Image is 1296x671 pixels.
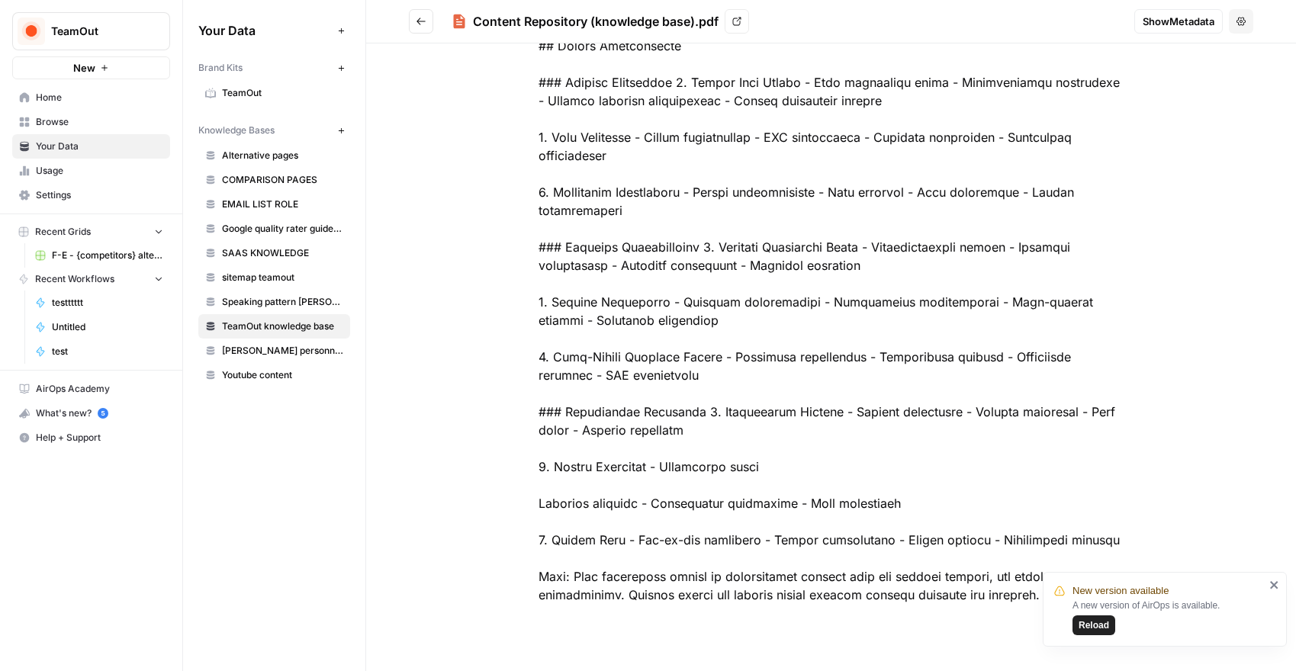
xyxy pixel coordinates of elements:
[36,382,163,396] span: AirOps Academy
[222,246,343,260] span: SAAS KNOWLEDGE
[12,268,170,291] button: Recent Workflows
[473,12,719,30] div: Content Repository (knowledge base).pdf
[198,265,350,290] a: sitemap teamout
[12,220,170,243] button: Recent Grids
[198,314,350,339] a: TeamOut knowledge base
[36,140,163,153] span: Your Data
[101,409,105,417] text: 5
[35,225,91,239] span: Recent Grids
[222,149,343,162] span: Alternative pages
[98,408,108,419] a: 5
[222,222,343,236] span: Google quality rater guidelines
[1134,9,1223,34] button: ShowMetadata
[12,377,170,401] a: AirOps Academy
[198,21,332,40] span: Your Data
[18,18,45,45] img: TeamOut Logo
[12,12,170,50] button: Workspace: TeamOut
[222,86,343,100] span: TeamOut
[28,315,170,339] a: Untitled
[28,243,170,268] a: F-E - {competitors} alternative
[12,85,170,110] a: Home
[12,56,170,79] button: New
[12,110,170,134] a: Browse
[222,173,343,187] span: COMPARISON PAGES
[36,431,163,445] span: Help + Support
[1143,14,1214,29] span: Show Metadata
[52,296,163,310] span: testttttt
[12,425,170,450] button: Help + Support
[1072,583,1169,599] span: New version available
[28,291,170,315] a: testttttt
[52,345,163,358] span: test
[12,183,170,207] a: Settings
[198,217,350,241] a: Google quality rater guidelines
[51,24,143,39] span: TeamOut
[198,339,350,363] a: [PERSON_NAME] personnal background
[222,295,343,309] span: Speaking pattern [PERSON_NAME]
[73,60,95,75] span: New
[198,290,350,314] a: Speaking pattern [PERSON_NAME]
[198,363,350,387] a: Youtube content
[222,368,343,382] span: Youtube content
[12,401,170,425] button: What's new? 5
[1072,599,1265,635] div: A new version of AirOps is available.
[28,339,170,364] a: test
[36,91,163,104] span: Home
[198,143,350,168] a: Alternative pages
[52,249,163,262] span: F-E - {competitors} alternative
[12,159,170,183] a: Usage
[1072,615,1115,635] button: Reload
[12,134,170,159] a: Your Data
[198,241,350,265] a: SAAS KNOWLEDGE
[36,164,163,178] span: Usage
[1079,618,1109,632] span: Reload
[36,188,163,202] span: Settings
[222,319,343,333] span: TeamOut knowledge base
[13,402,169,425] div: What's new?
[198,124,275,137] span: Knowledge Bases
[222,271,343,284] span: sitemap teamout
[198,61,243,75] span: Brand Kits
[198,192,350,217] a: EMAIL LIST ROLE
[222,197,343,211] span: EMAIL LIST ROLE
[52,320,163,334] span: Untitled
[36,115,163,129] span: Browse
[35,272,114,286] span: Recent Workflows
[1269,579,1280,591] button: close
[198,168,350,192] a: COMPARISON PAGES
[222,344,343,358] span: [PERSON_NAME] personnal background
[409,9,433,34] button: Go back
[198,81,350,105] a: TeamOut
